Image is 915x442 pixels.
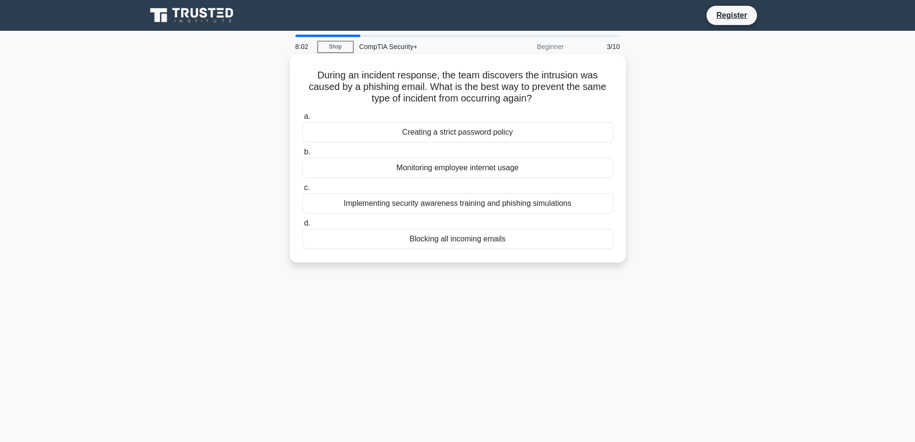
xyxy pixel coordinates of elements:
div: Blocking all incoming emails [302,229,613,249]
div: Creating a strict password policy [302,122,613,142]
h5: During an incident response, the team discovers the intrusion was caused by a phishing email. Wha... [301,69,614,105]
div: Beginner [486,37,570,56]
div: CompTIA Security+ [354,37,486,56]
span: d. [304,219,310,227]
span: b. [304,148,310,156]
span: a. [304,112,310,120]
a: Register [710,9,753,21]
span: c. [304,183,310,191]
a: Stop [317,41,354,53]
div: Monitoring employee internet usage [302,158,613,178]
div: 8:02 [290,37,317,56]
div: Implementing security awareness training and phishing simulations [302,193,613,214]
div: 3/10 [570,37,626,56]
